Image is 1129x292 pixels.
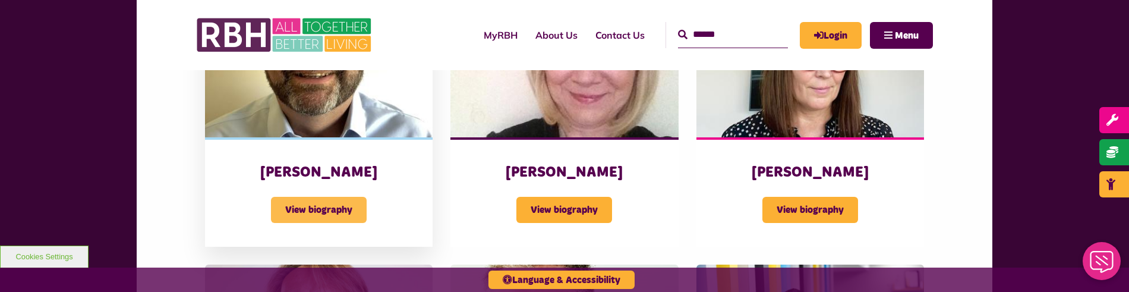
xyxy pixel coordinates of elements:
[475,19,526,51] a: MyRBH
[488,271,635,289] button: Language & Accessibility
[196,12,374,58] img: RBH
[586,19,654,51] a: Contact Us
[800,22,862,49] a: MyRBH
[516,197,612,223] span: View biography
[474,164,654,182] h3: [PERSON_NAME]
[762,197,858,223] span: View biography
[870,22,933,49] button: Navigation
[895,31,919,40] span: Menu
[678,22,788,48] input: Search
[271,197,367,223] span: View biography
[720,164,900,182] h3: [PERSON_NAME]
[229,164,409,182] h3: [PERSON_NAME]
[1076,238,1129,292] iframe: Netcall Web Assistant for live chat
[526,19,586,51] a: About Us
